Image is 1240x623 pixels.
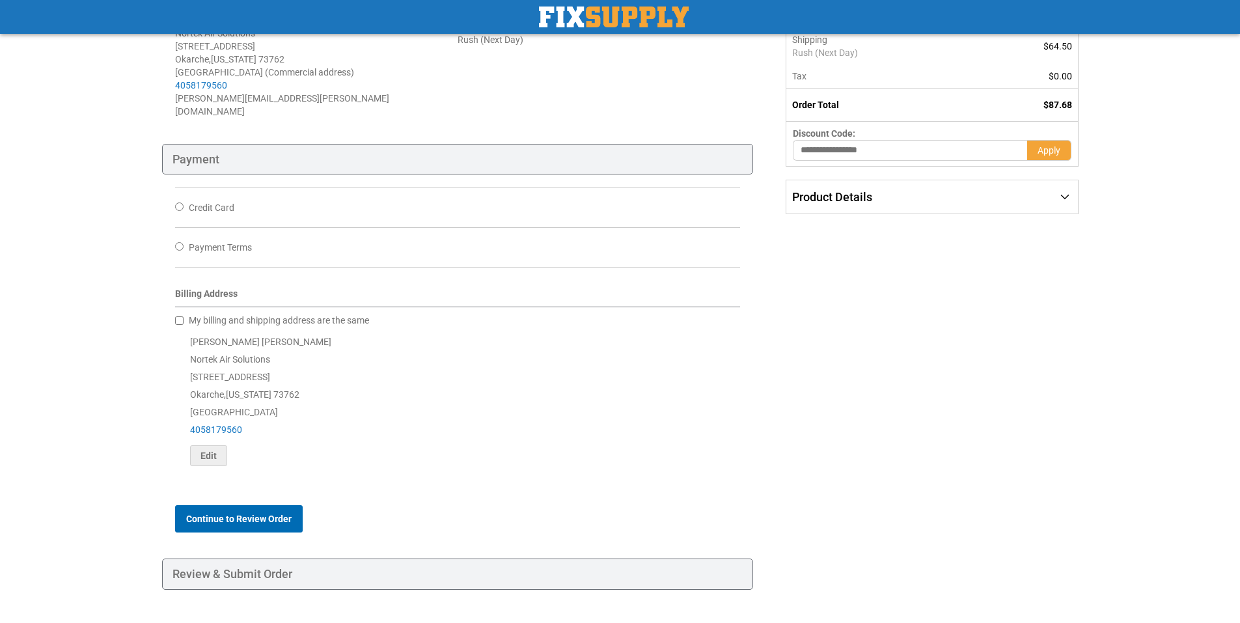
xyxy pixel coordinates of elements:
div: Payment [162,144,754,175]
span: $87.68 [1043,100,1072,110]
button: Edit [190,445,227,466]
span: Discount Code: [793,128,855,139]
div: [PERSON_NAME] [PERSON_NAME] Nortek Air Solutions [STREET_ADDRESS] Okarche , 73762 [GEOGRAPHIC_DATA] [175,333,741,466]
a: 4058179560 [175,80,227,90]
span: My billing and shipping address are the same [189,315,369,325]
span: Continue to Review Order [186,514,292,524]
a: store logo [539,7,689,27]
span: Credit Card [189,202,234,213]
th: Tax [786,64,978,89]
span: Shipping [792,35,827,45]
button: Continue to Review Order [175,505,303,533]
span: Rush (Next Day) [792,46,971,59]
span: [PERSON_NAME][EMAIL_ADDRESS][PERSON_NAME][DOMAIN_NAME] [175,93,389,117]
span: Product Details [792,190,872,204]
span: Edit [200,450,217,461]
div: Review & Submit Order [162,559,754,590]
div: Billing Address [175,287,741,307]
a: 4058179560 [190,424,242,435]
span: $64.50 [1043,41,1072,51]
div: Rush (Next Day) [458,33,740,46]
span: $0.00 [1049,71,1072,81]
address: [PERSON_NAME] [PERSON_NAME] Nortek Air Solutions [STREET_ADDRESS] Okarche , 73762 [GEOGRAPHIC_DAT... [175,14,458,118]
img: Fix Industrial Supply [539,7,689,27]
strong: Order Total [792,100,839,110]
span: Apply [1038,145,1060,156]
span: [US_STATE] [211,54,256,64]
button: Apply [1027,140,1071,161]
span: Payment Terms [189,242,252,253]
span: [US_STATE] [226,389,271,400]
